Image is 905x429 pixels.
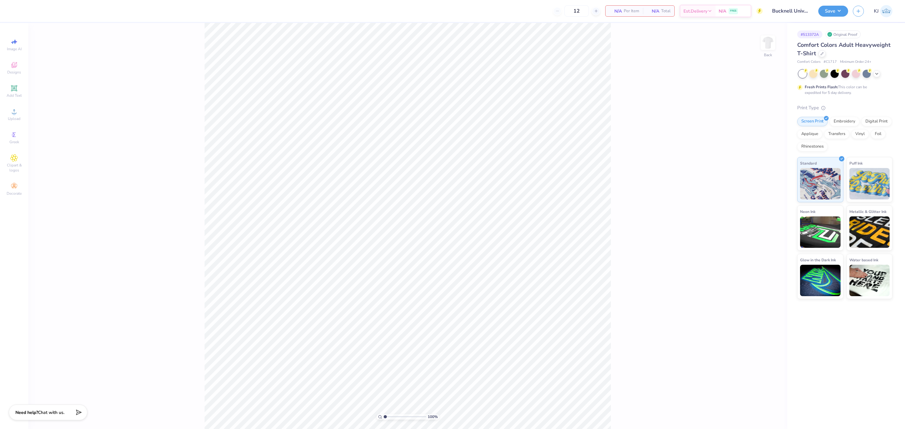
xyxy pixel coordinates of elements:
[861,117,892,126] div: Digital Print
[840,59,871,65] span: Minimum Order: 24 +
[7,191,22,196] span: Decorate
[800,168,841,199] img: Standard
[874,8,879,15] span: KJ
[38,410,64,415] span: Chat with us.
[564,5,589,17] input: – –
[800,265,841,296] img: Glow in the Dark Ink
[797,117,828,126] div: Screen Print
[874,5,892,17] a: KJ
[797,129,822,139] div: Applique
[849,160,863,166] span: Puff Ink
[871,129,886,139] div: Foil
[7,70,21,75] span: Designs
[824,59,837,65] span: # C1717
[3,163,25,173] span: Clipart & logos
[797,104,892,111] div: Print Type
[764,52,772,58] div: Back
[428,414,438,420] span: 100 %
[849,168,890,199] img: Puff Ink
[818,6,848,17] button: Save
[624,8,639,14] span: Per Item
[797,142,828,151] div: Rhinestones
[849,208,886,215] span: Metallic & Glitter Ink
[7,93,22,98] span: Add Text
[719,8,726,14] span: N/A
[830,117,859,126] div: Embroidery
[797,41,891,57] span: Comfort Colors Adult Heavyweight T-Shirt
[730,9,737,13] span: FREE
[849,257,878,263] span: Water based Ink
[609,8,622,14] span: N/A
[800,208,815,215] span: Neon Ink
[797,59,820,65] span: Comfort Colors
[797,30,822,38] div: # 513372A
[849,216,890,248] img: Metallic & Glitter Ink
[15,410,38,415] strong: Need help?
[851,129,869,139] div: Vinyl
[647,8,659,14] span: N/A
[661,8,671,14] span: Total
[800,160,817,166] span: Standard
[762,36,774,49] img: Back
[849,265,890,296] img: Water based Ink
[880,5,892,17] img: Kendra Jingco
[9,139,19,144] span: Greek
[767,5,814,17] input: Untitled Design
[824,129,849,139] div: Transfers
[800,257,836,263] span: Glow in the Dark Ink
[800,216,841,248] img: Neon Ink
[8,116,20,121] span: Upload
[683,8,707,14] span: Est. Delivery
[7,46,22,52] span: Image AI
[805,84,838,90] strong: Fresh Prints Flash:
[825,30,861,38] div: Original Proof
[805,84,882,95] div: This color can be expedited for 5 day delivery.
